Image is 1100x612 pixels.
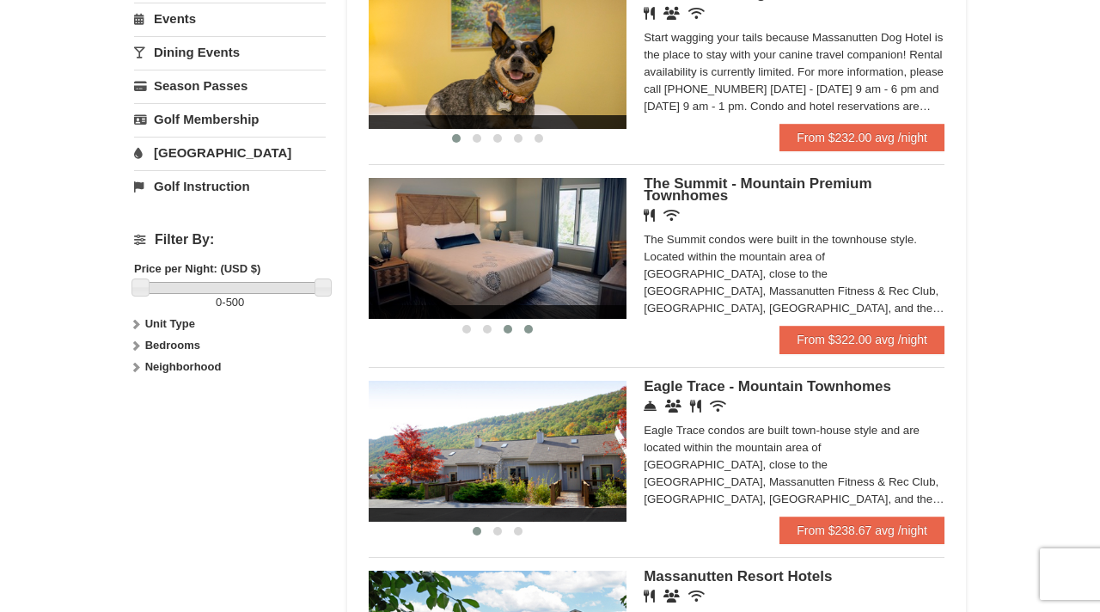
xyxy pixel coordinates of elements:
span: 0 [216,296,222,309]
i: Restaurant [644,590,655,603]
i: Concierge Desk [644,400,657,413]
a: [GEOGRAPHIC_DATA] [134,137,326,168]
a: From $238.67 avg /night [779,517,944,544]
a: Events [134,3,326,34]
i: Banquet Facilities [663,7,680,20]
span: The Summit - Mountain Premium Townhomes [644,175,871,204]
span: 500 [226,296,245,309]
a: Season Passes [134,70,326,101]
i: Banquet Facilities [663,590,680,603]
strong: Unit Type [145,317,195,330]
a: Dining Events [134,36,326,68]
i: Restaurant [644,209,655,222]
i: Wireless Internet (free) [688,590,705,603]
label: - [134,294,326,311]
i: Restaurant [644,7,655,20]
h4: Filter By: [134,232,326,248]
a: Golf Instruction [134,170,326,202]
i: Wireless Internet (free) [688,7,705,20]
strong: Price per Night: (USD $) [134,262,260,275]
a: From $322.00 avg /night [779,326,944,353]
strong: Bedrooms [145,339,200,352]
div: Start wagging your tails because Massanutten Dog Hotel is the place to stay with your canine trav... [644,29,944,115]
span: Eagle Trace - Mountain Townhomes [644,378,891,395]
a: Golf Membership [134,103,326,135]
i: Wireless Internet (free) [710,400,726,413]
i: Restaurant [690,400,701,413]
strong: Neighborhood [145,360,222,373]
a: From $232.00 avg /night [779,124,944,151]
div: Eagle Trace condos are built town-house style and are located within the mountain area of [GEOGRA... [644,422,944,508]
i: Conference Facilities [665,400,681,413]
span: Massanutten Resort Hotels [644,568,832,584]
i: Wireless Internet (free) [663,209,680,222]
div: The Summit condos were built in the townhouse style. Located within the mountain area of [GEOGRAP... [644,231,944,317]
